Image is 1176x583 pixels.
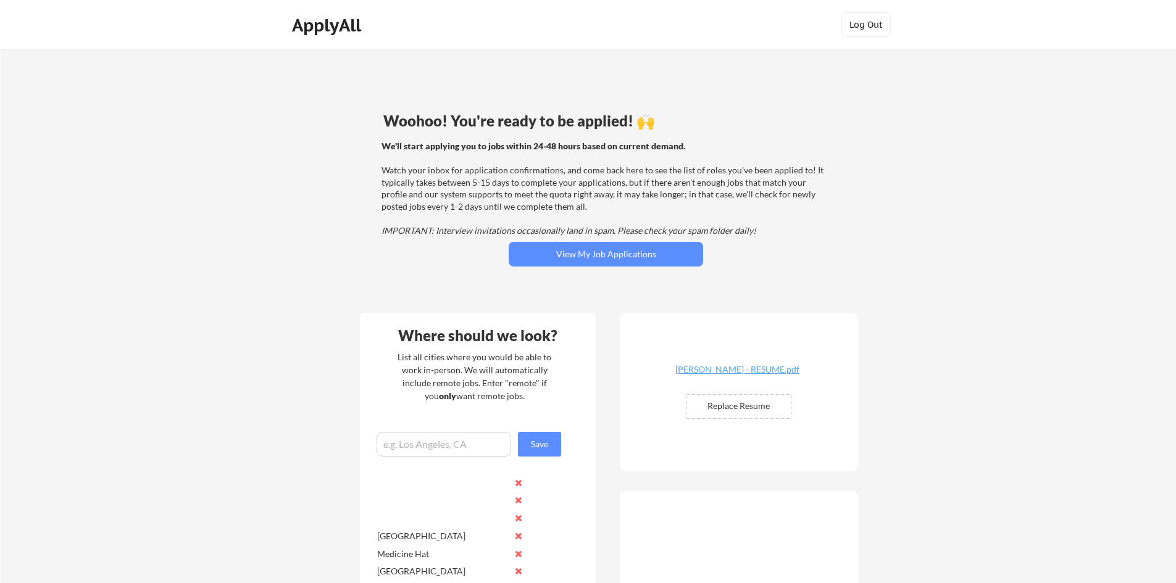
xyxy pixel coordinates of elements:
div: ApplyAll [292,15,365,36]
div: Watch your inbox for application confirmations, and come back here to see the list of roles you'v... [382,140,827,237]
div: List all cities where you would be able to work in-person. We will automatically include remote j... [390,350,559,402]
a: [PERSON_NAME] - RESUME.pdf [664,365,811,384]
button: Save [518,432,561,457]
input: e.g. Los Angeles, CA [377,432,511,457]
strong: We'll start applying you to jobs within 24-48 hours based on current demand. [382,141,685,151]
div: Woohoo! You're ready to be applied! 🙌 [383,114,828,128]
div: Medicine Hat [377,548,507,560]
div: [GEOGRAPHIC_DATA] [377,530,507,542]
em: IMPORTANT: Interview invitations occasionally land in spam. Please check your spam folder daily! [382,225,756,236]
div: [PERSON_NAME] - RESUME.pdf [664,365,811,374]
div: [GEOGRAPHIC_DATA] [377,565,507,577]
button: View My Job Applications [509,242,703,267]
button: Log Out [841,12,891,37]
div: Where should we look? [363,328,593,343]
strong: only [439,391,456,401]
